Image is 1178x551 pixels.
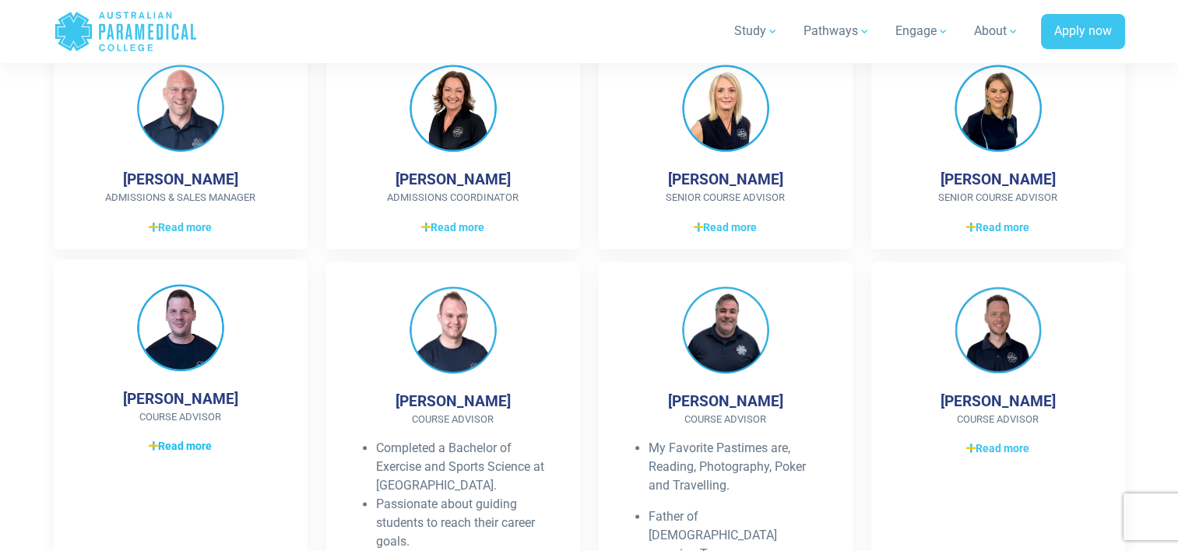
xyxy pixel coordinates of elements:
img: Denise Jones [410,65,497,152]
img: Milo Dokmanovic [955,286,1042,374]
img: Paul Simpson [137,65,224,152]
h4: [PERSON_NAME] [668,392,783,410]
a: Pathways [794,9,880,53]
img: Chryss Stone [682,65,769,152]
a: Read more [79,437,283,455]
a: Read more [624,218,828,237]
h4: [PERSON_NAME] [123,170,238,188]
img: Peter Stewart [137,284,224,371]
li: Completed a Bachelor of Exercise and Sports Science at [GEOGRAPHIC_DATA]. [376,439,555,495]
a: Australian Paramedical College [54,6,198,57]
span: Course Advisor [79,409,283,425]
a: About [965,9,1029,53]
a: Apply now [1041,14,1125,50]
span: Course Advisor [351,412,555,427]
h4: [PERSON_NAME] [396,392,511,410]
img: Samantha Ford [955,65,1042,152]
h4: [PERSON_NAME] [396,170,511,188]
span: Course Advisor [896,412,1100,427]
h4: [PERSON_NAME] [123,390,238,408]
span: Senior Course Advisor [624,190,828,205]
span: Read more [966,440,1029,457]
span: Senior Course Advisor [896,190,1100,205]
span: Admissions & Sales Manager [79,190,283,205]
span: Read more [421,219,484,236]
a: Read more [896,218,1100,237]
a: Read more [79,218,283,237]
span: Course Advisor [624,412,828,427]
span: Admissions Coordinator [351,190,555,205]
a: Read more [351,218,555,237]
h4: [PERSON_NAME] [941,392,1056,410]
li: Passionate about guiding students to reach their career goals. [376,495,555,551]
img: James O’Hagan [682,286,769,374]
span: Read more [966,219,1029,236]
p: My Favorite Pastimes are, Reading, Photography, Poker and Travelling. [649,439,828,495]
a: Study [725,9,788,53]
h4: [PERSON_NAME] [668,170,783,188]
a: Read more [896,439,1100,458]
a: Engage [886,9,958,53]
h4: [PERSON_NAME] [941,170,1056,188]
img: Andrew Cusack [410,286,497,374]
span: Read more [149,219,212,236]
span: Read more [694,219,757,236]
span: Read more [149,438,212,454]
